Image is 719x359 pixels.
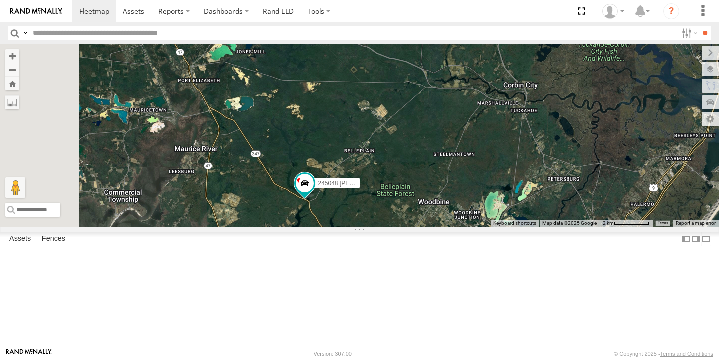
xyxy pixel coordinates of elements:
label: Map Settings [702,112,719,126]
div: Dale Gerhard [599,4,628,19]
button: Drag Pegman onto the map to open Street View [5,177,25,198]
span: 245048 [PERSON_NAME] [318,179,389,187]
button: Keyboard shortcuts [493,220,536,227]
i: ? [663,3,679,19]
a: Visit our Website [6,349,52,359]
label: Dock Summary Table to the Left [681,232,691,246]
button: Zoom in [5,49,19,63]
span: Map data ©2025 Google [542,220,597,226]
label: Measure [5,95,19,109]
label: Search Query [21,26,29,40]
label: Assets [4,232,36,246]
img: rand-logo.svg [10,8,62,15]
span: 2 km [603,220,614,226]
label: Fences [37,232,70,246]
label: Search Filter Options [678,26,699,40]
label: Dock Summary Table to the Right [691,232,701,246]
a: Report a map error [676,220,716,226]
label: Hide Summary Table [701,232,711,246]
button: Map Scale: 2 km per 68 pixels [600,220,653,227]
button: Zoom Home [5,77,19,90]
a: Terms (opens in new tab) [658,221,668,225]
div: Version: 307.00 [314,351,352,357]
button: Zoom out [5,63,19,77]
a: Terms and Conditions [660,351,713,357]
div: © Copyright 2025 - [614,351,713,357]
